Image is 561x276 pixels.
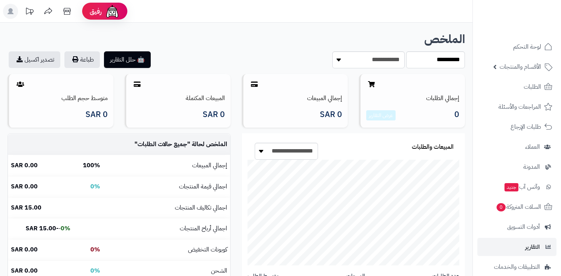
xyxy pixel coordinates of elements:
[477,98,556,116] a: المراجعات والأسئلة
[138,140,187,149] span: جميع حالات الطلبات
[500,62,541,72] span: الأقسام والمنتجات
[477,198,556,216] a: السلات المتروكة0
[320,110,342,119] span: 0 SAR
[477,138,556,156] a: العملاء
[26,224,58,233] b: -15.00 SAR
[494,262,540,272] span: التطبيقات والخدمات
[61,224,70,233] b: 0%
[498,102,541,112] span: المراجعات والأسئلة
[477,238,556,256] a: التقارير
[513,42,541,52] span: لوحة التحكم
[369,111,393,119] a: عرض التقارير
[307,94,342,103] a: إجمالي المبيعات
[525,142,540,152] span: العملاء
[20,4,39,21] a: تحديثات المنصة
[11,266,38,275] b: 0.00 SAR
[477,218,556,236] a: أدوات التسويق
[103,134,230,155] td: الملخص لحالة " "
[477,158,556,176] a: المدونة
[8,218,73,239] td: -
[11,182,38,191] b: 0.00 SAR
[507,222,540,232] span: أدوات التسويق
[11,203,41,212] b: 15.00 SAR
[61,94,108,103] a: متوسط حجم الطلب
[103,176,230,197] td: اجمالي قيمة المنتجات
[523,162,540,172] span: المدونة
[90,182,100,191] b: 0%
[504,182,540,192] span: وآتس آب
[477,38,556,56] a: لوحة التحكم
[86,110,108,119] span: 0 SAR
[11,245,38,254] b: 0.00 SAR
[477,178,556,196] a: وآتس آبجديد
[103,155,230,176] td: إجمالي المبيعات
[103,239,230,260] td: كوبونات التخفيض
[454,110,459,121] span: 0
[83,161,100,170] b: 100%
[103,197,230,218] td: اجمالي تكاليف المنتجات
[525,242,540,252] span: التقارير
[203,110,225,119] span: 0 SAR
[103,218,230,239] td: اجمالي أرباح المنتجات
[477,78,556,96] a: الطلبات
[497,203,506,211] span: 0
[504,183,518,191] span: جديد
[90,7,102,16] span: رفيق
[477,258,556,276] a: التطبيقات والخدمات
[412,144,454,151] h3: المبيعات والطلبات
[9,51,60,68] a: تصدير اكسيل
[104,51,151,68] button: 🤖 حلل التقارير
[186,94,225,103] a: المبيعات المكتملة
[64,51,100,68] button: طباعة
[496,202,541,212] span: السلات المتروكة
[524,82,541,92] span: الطلبات
[90,266,100,275] b: 0%
[426,94,459,103] a: إجمالي الطلبات
[11,161,38,170] b: 0.00 SAR
[424,30,465,48] b: الملخص
[90,245,100,254] b: 0%
[477,118,556,136] a: طلبات الإرجاع
[511,122,541,132] span: طلبات الإرجاع
[105,4,120,19] img: ai-face.png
